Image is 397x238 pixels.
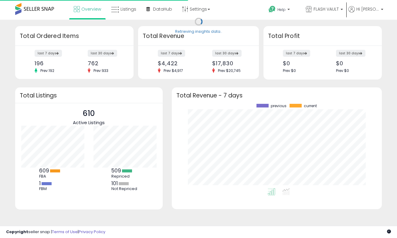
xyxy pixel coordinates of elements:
span: DataHub [153,6,172,12]
div: Not Repriced [111,186,139,191]
label: last 7 days [283,50,310,57]
a: Terms of Use [52,229,78,235]
h3: Total Revenue - 7 days [176,93,377,98]
div: $0 [283,60,318,66]
span: Prev: $0 [283,68,296,73]
label: last 30 days [88,50,117,57]
div: FBA [39,174,66,179]
div: seller snap | | [6,229,105,235]
div: 196 [35,60,70,66]
span: previous [271,104,287,108]
span: Help [277,7,286,12]
span: Prev: $0 [336,68,349,73]
div: Retrieving insights data.. [175,29,222,35]
span: current [304,104,317,108]
strong: Copyright [6,229,28,235]
div: $17,830 [212,60,248,66]
span: Overview [81,6,101,12]
div: 762 [88,60,123,66]
h3: Total Profit [268,32,377,40]
a: Hi [PERSON_NAME] [348,6,383,20]
i: Get Help [268,5,276,13]
label: last 30 days [212,50,242,57]
span: Prev: 192 [37,68,57,73]
div: $4,422 [158,60,194,66]
span: Listings [120,6,136,12]
label: last 7 days [158,50,185,57]
div: $0 [336,60,371,66]
span: Prev: 933 [90,68,111,73]
span: Prev: $4,917 [161,68,186,73]
span: Active Listings [73,119,105,126]
h3: Total Ordered Items [20,32,129,40]
b: 609 [39,167,49,174]
div: Repriced [111,174,139,179]
span: Prev: $20,745 [215,68,244,73]
b: 101 [111,180,118,187]
h3: Total Listings [20,93,158,98]
b: 509 [111,167,121,174]
label: last 30 days [336,50,365,57]
p: 610 [73,108,105,119]
span: FLASH VAULT [314,6,339,12]
label: last 7 days [35,50,62,57]
a: Privacy Policy [79,229,105,235]
h3: Total Revenue [143,32,254,40]
a: Help [264,1,300,20]
div: FBM [39,186,66,191]
span: Hi [PERSON_NAME] [356,6,379,12]
b: 1 [39,180,41,187]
